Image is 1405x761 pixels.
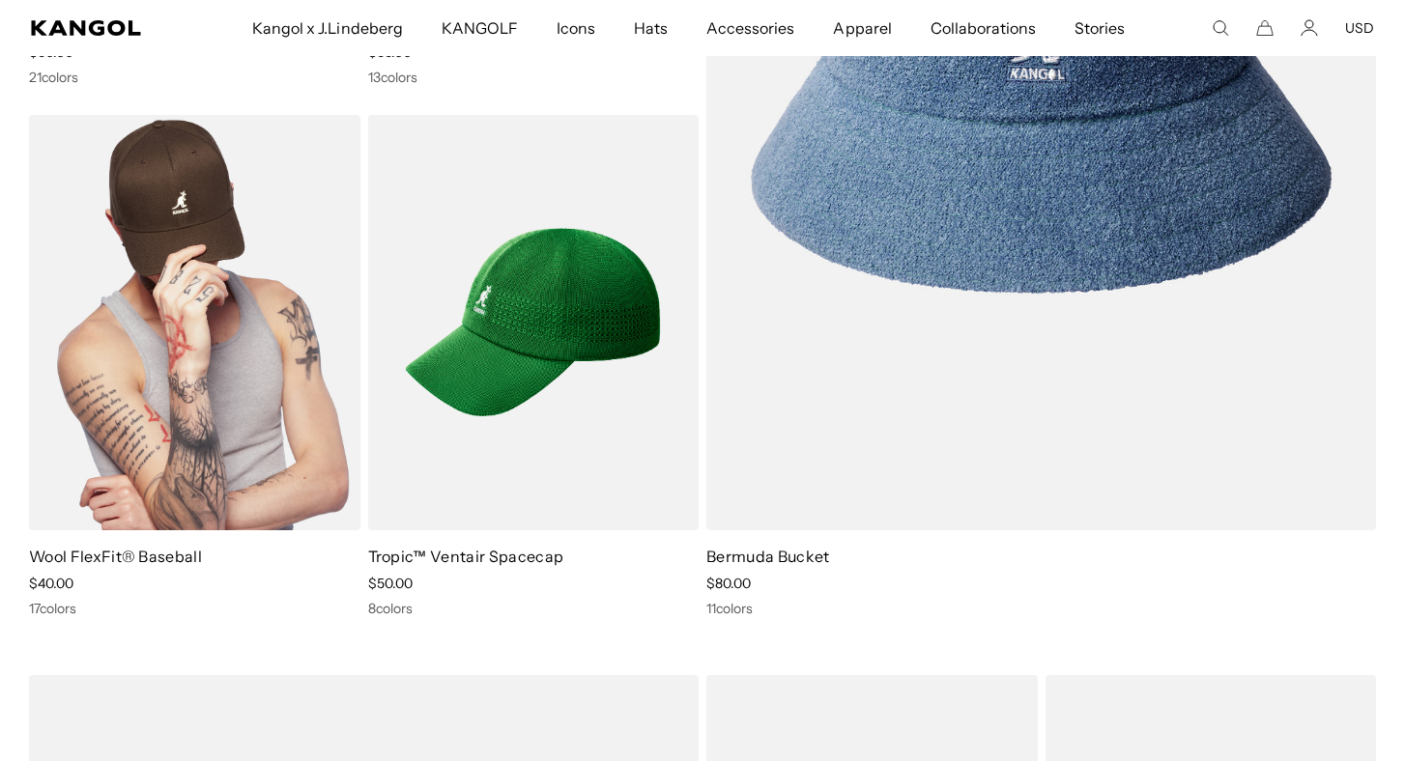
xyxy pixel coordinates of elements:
[368,575,413,592] span: $50.00
[706,547,829,566] a: Bermuda Bucket
[368,115,700,530] img: Tropic™ Ventair Spacecap
[1345,19,1374,37] button: USD
[1256,19,1274,37] button: Cart
[706,600,1376,617] div: 11 colors
[31,20,165,36] a: Kangol
[29,69,360,86] div: 21 colors
[29,115,360,530] img: Wool FlexFit® Baseball
[368,547,564,566] a: Tropic™ Ventair Spacecap
[368,69,700,86] div: 13 colors
[29,575,73,592] span: $40.00
[29,600,360,617] div: 17 colors
[29,547,202,566] a: Wool FlexFit® Baseball
[706,575,751,592] span: $80.00
[1212,19,1229,37] summary: Search here
[1301,19,1318,37] a: Account
[368,600,700,617] div: 8 colors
